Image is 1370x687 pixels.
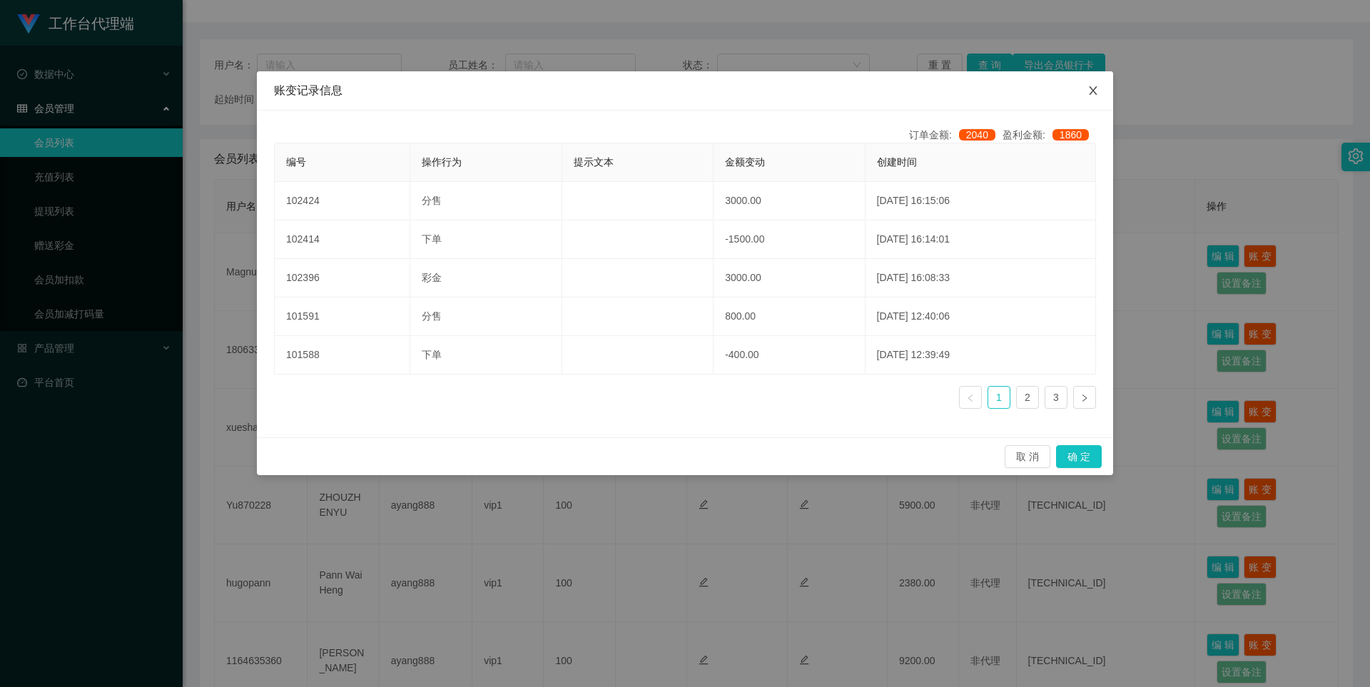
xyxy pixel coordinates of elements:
[714,336,865,375] td: -400.00
[714,259,865,297] td: 3000.00
[1052,129,1089,141] span: 1860
[1016,386,1039,409] li: 2
[410,220,562,259] td: 下单
[866,336,1096,375] td: [DATE] 12:39:49
[959,129,995,141] span: 2040
[410,336,562,375] td: 下单
[959,386,982,409] li: 上一页
[1080,394,1089,402] i: 图标: right
[275,259,410,297] td: 102396
[866,297,1096,336] td: [DATE] 12:40:06
[410,297,562,336] td: 分售
[966,394,975,402] i: 图标: left
[909,128,1003,143] div: 订单金额:
[275,220,410,259] td: 102414
[574,156,614,168] span: 提示文本
[725,156,765,168] span: 金额变动
[1045,386,1067,409] li: 3
[877,156,917,168] span: 创建时间
[866,182,1096,220] td: [DATE] 16:15:06
[714,297,865,336] td: 800.00
[410,259,562,297] td: 彩金
[714,220,865,259] td: -1500.00
[1005,445,1050,468] button: 取 消
[1073,71,1113,111] button: Close
[1073,386,1096,409] li: 下一页
[286,156,306,168] span: 编号
[274,83,1096,98] div: 账变记录信息
[866,259,1096,297] td: [DATE] 16:08:33
[1003,128,1096,143] div: 盈利金额:
[1017,387,1038,408] a: 2
[410,182,562,220] td: 分售
[275,297,410,336] td: 101591
[1056,445,1102,468] button: 确 定
[714,182,865,220] td: 3000.00
[988,386,1010,409] li: 1
[866,220,1096,259] td: [DATE] 16:14:01
[1045,387,1067,408] a: 3
[275,336,410,375] td: 101588
[275,182,410,220] td: 102424
[1087,85,1099,96] i: 图标: close
[422,156,462,168] span: 操作行为
[988,387,1010,408] a: 1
